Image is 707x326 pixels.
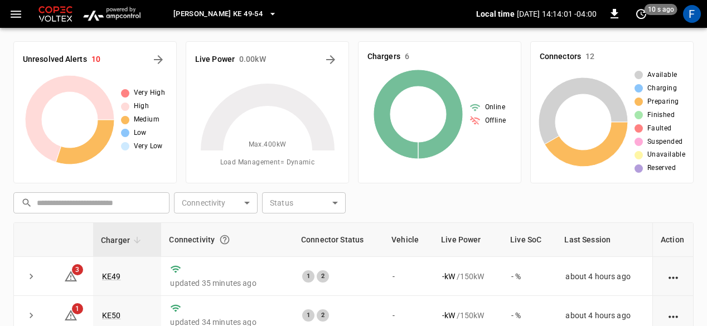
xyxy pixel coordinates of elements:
[134,128,147,139] span: Low
[645,4,677,15] span: 10 s ago
[502,223,556,257] th: Live SoC
[384,223,433,257] th: Vehicle
[195,53,235,66] h6: Live Power
[23,53,87,66] h6: Unresolved Alerts
[36,3,75,25] img: Customer Logo
[405,51,409,63] h6: 6
[442,271,493,282] div: / 150 kW
[442,310,455,321] p: - kW
[585,51,594,63] h6: 12
[220,157,315,168] span: Load Management = Dynamic
[647,123,672,134] span: Faulted
[134,141,163,152] span: Very Low
[170,278,284,289] p: updated 35 minutes ago
[149,51,167,69] button: All Alerts
[647,110,675,121] span: Finished
[502,257,556,296] td: - %
[666,310,680,321] div: action cell options
[72,303,83,314] span: 1
[442,310,493,321] div: / 150 kW
[556,223,652,257] th: Last Session
[556,257,652,296] td: about 4 hours ago
[102,272,121,281] a: KE49
[647,83,677,94] span: Charging
[173,8,263,21] span: [PERSON_NAME] KE 49-54
[647,70,677,81] span: Available
[632,5,650,23] button: set refresh interval
[239,53,266,66] h6: 0.00 kW
[367,51,400,63] h6: Chargers
[517,8,597,20] p: [DATE] 14:14:01 -04:00
[485,115,506,126] span: Offline
[384,257,433,296] td: -
[249,139,287,150] span: Max. 400 kW
[647,96,679,108] span: Preparing
[23,307,40,324] button: expand row
[215,230,235,250] button: Connection between the charger and our software.
[134,114,159,125] span: Medium
[293,223,384,257] th: Connector Status
[302,270,314,283] div: 1
[302,309,314,322] div: 1
[322,51,340,69] button: Energy Overview
[317,309,329,322] div: 2
[169,230,285,250] div: Connectivity
[102,311,121,320] a: KE50
[647,149,685,160] span: Unavailable
[540,51,581,63] h6: Connectors
[647,163,676,174] span: Reserved
[683,5,701,23] div: profile-icon
[134,87,166,99] span: Very High
[169,3,282,25] button: [PERSON_NAME] KE 49-54
[442,271,455,282] p: - kW
[433,223,502,257] th: Live Power
[485,102,505,113] span: Online
[91,53,100,66] h6: 10
[72,264,83,275] span: 3
[101,233,144,247] span: Charger
[64,271,78,280] a: 3
[317,270,329,283] div: 2
[64,310,78,319] a: 1
[647,137,683,148] span: Suspended
[666,271,680,282] div: action cell options
[652,223,693,257] th: Action
[476,8,515,20] p: Local time
[79,3,144,25] img: ampcontrol.io logo
[134,101,149,112] span: High
[23,268,40,285] button: expand row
